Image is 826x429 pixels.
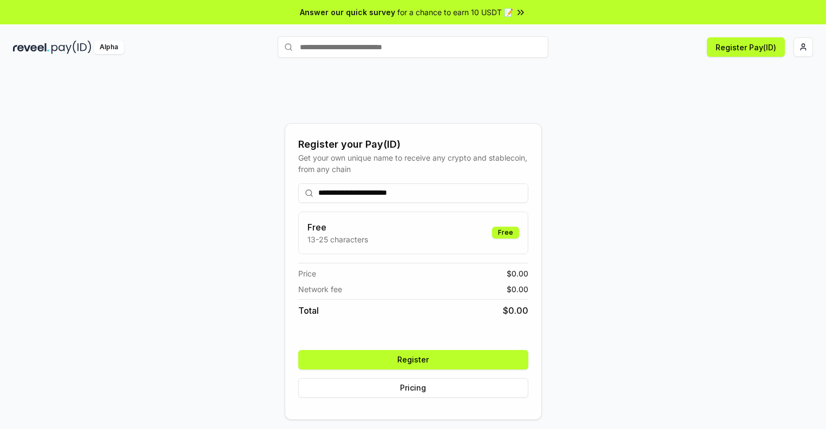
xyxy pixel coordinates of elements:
[397,6,513,18] span: for a chance to earn 10 USDT 📝
[503,304,528,317] span: $ 0.00
[300,6,395,18] span: Answer our quick survey
[307,234,368,245] p: 13-25 characters
[298,137,528,152] div: Register your Pay(ID)
[298,268,316,279] span: Price
[492,227,519,239] div: Free
[707,37,785,57] button: Register Pay(ID)
[307,221,368,234] h3: Free
[298,378,528,398] button: Pricing
[507,283,528,295] span: $ 0.00
[13,41,49,54] img: reveel_dark
[298,350,528,369] button: Register
[94,41,124,54] div: Alpha
[298,283,342,295] span: Network fee
[51,41,91,54] img: pay_id
[507,268,528,279] span: $ 0.00
[298,304,319,317] span: Total
[298,152,528,175] div: Get your own unique name to receive any crypto and stablecoin, from any chain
